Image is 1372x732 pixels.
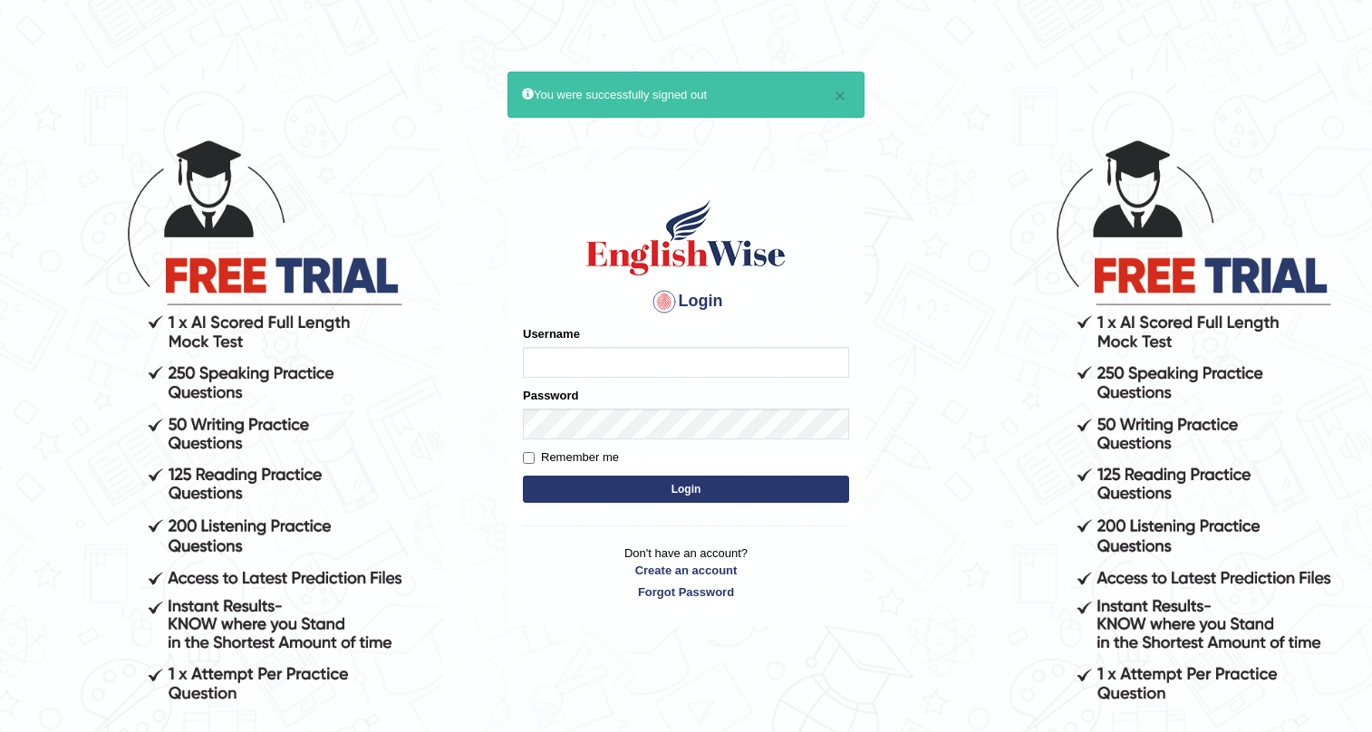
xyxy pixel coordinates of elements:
[523,287,849,316] h4: Login
[523,452,535,464] input: Remember me
[523,387,578,404] label: Password
[523,562,849,579] a: Create an account
[523,544,849,601] p: Don't have an account?
[523,325,580,342] label: Username
[835,86,845,105] button: ×
[583,197,789,278] img: Logo of English Wise sign in for intelligent practice with AI
[523,476,849,503] button: Login
[523,583,849,601] a: Forgot Password
[507,72,865,118] div: You were successfully signed out
[523,448,619,467] label: Remember me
